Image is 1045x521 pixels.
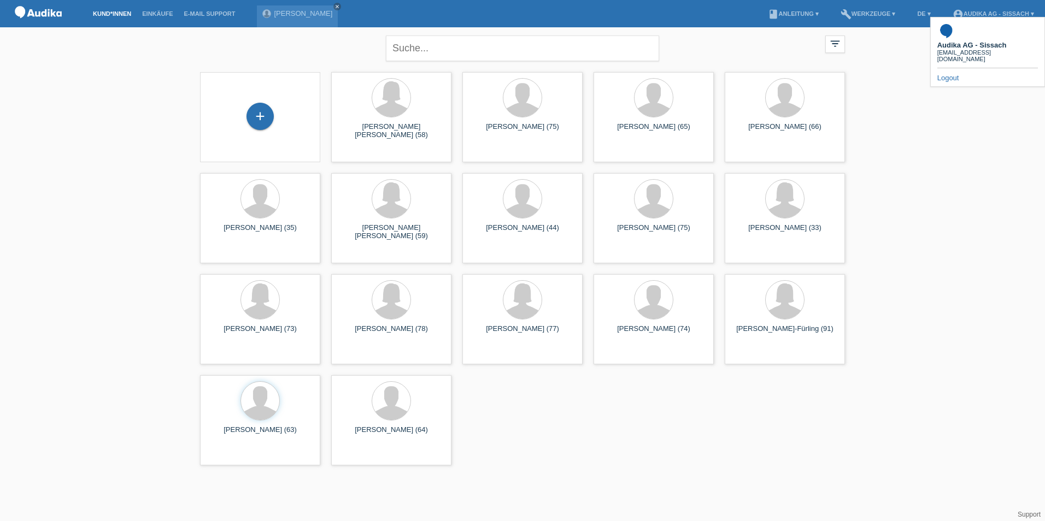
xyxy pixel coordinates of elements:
[841,9,852,20] i: build
[209,425,312,443] div: [PERSON_NAME] (63)
[471,324,574,342] div: [PERSON_NAME] (77)
[274,9,332,17] a: [PERSON_NAME]
[829,38,841,50] i: filter_list
[340,425,443,443] div: [PERSON_NAME] (64)
[340,324,443,342] div: [PERSON_NAME] (78)
[937,22,955,39] img: 17955_square.png
[11,21,66,29] a: POS — MF Group
[947,10,1040,17] a: account_circleAudika AG - Sissach ▾
[471,223,574,241] div: [PERSON_NAME] (44)
[247,107,273,126] div: Kund*in hinzufügen
[912,10,936,17] a: DE ▾
[762,10,824,17] a: bookAnleitung ▾
[953,9,964,20] i: account_circle
[733,324,836,342] div: [PERSON_NAME]-Fürling (91)
[137,10,178,17] a: Einkäufe
[1018,511,1041,518] a: Support
[340,122,443,140] div: [PERSON_NAME] [PERSON_NAME] (58)
[602,324,705,342] div: [PERSON_NAME] (74)
[471,122,574,140] div: [PERSON_NAME] (75)
[602,122,705,140] div: [PERSON_NAME] (65)
[937,74,959,82] a: Logout
[733,223,836,241] div: [PERSON_NAME] (33)
[937,49,1038,62] div: [EMAIL_ADDRESS][DOMAIN_NAME]
[209,223,312,241] div: [PERSON_NAME] (35)
[340,223,443,241] div: [PERSON_NAME] [PERSON_NAME] (59)
[386,35,659,61] input: Suche...
[835,10,901,17] a: buildWerkzeuge ▾
[768,9,779,20] i: book
[209,324,312,342] div: [PERSON_NAME] (73)
[733,122,836,140] div: [PERSON_NAME] (66)
[179,10,241,17] a: E-Mail Support
[937,41,1007,49] b: Audika AG - Sissach
[333,3,341,10] a: close
[334,4,340,9] i: close
[87,10,137,17] a: Kund*innen
[602,223,705,241] div: [PERSON_NAME] (75)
